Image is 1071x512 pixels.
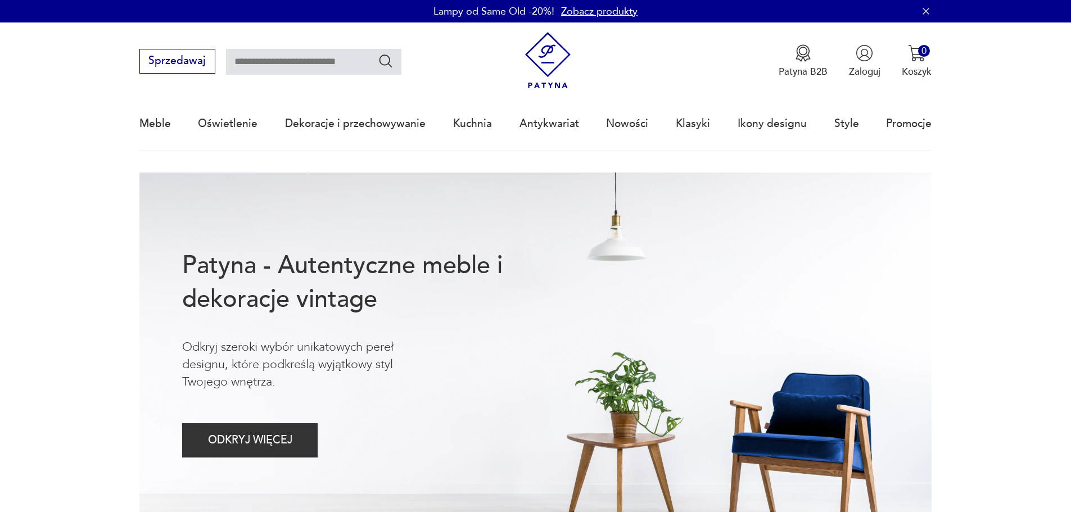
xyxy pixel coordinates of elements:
a: Kuchnia [453,98,492,149]
a: Antykwariat [519,98,579,149]
a: Ikony designu [738,98,807,149]
button: Patyna B2B [779,44,828,78]
a: Nowości [606,98,648,149]
a: Ikona medaluPatyna B2B [779,44,828,78]
p: Koszyk [902,65,932,78]
a: Oświetlenie [198,98,257,149]
button: 0Koszyk [902,44,932,78]
p: Odkryj szeroki wybór unikatowych pereł designu, które podkreślą wyjątkowy styl Twojego wnętrza. [182,338,439,391]
button: Zaloguj [849,44,880,78]
a: Klasyki [676,98,710,149]
a: Meble [139,98,171,149]
a: Promocje [886,98,932,149]
a: Style [834,98,859,149]
p: Lampy od Same Old -20%! [433,4,554,19]
p: Patyna B2B [779,65,828,78]
button: Sprzedawaj [139,49,215,74]
div: 0 [918,45,930,57]
a: ODKRYJ WIĘCEJ [182,437,318,446]
a: Sprzedawaj [139,57,215,66]
img: Patyna - sklep z meblami i dekoracjami vintage [519,32,576,89]
img: Ikona koszyka [908,44,925,62]
p: Zaloguj [849,65,880,78]
button: ODKRYJ WIĘCEJ [182,423,318,457]
img: Ikona medalu [794,44,812,62]
a: Dekoracje i przechowywanie [285,98,426,149]
h1: Patyna - Autentyczne meble i dekoracje vintage [182,249,546,316]
button: Szukaj [378,53,394,69]
img: Ikonka użytkownika [856,44,873,62]
a: Zobacz produkty [561,4,638,19]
